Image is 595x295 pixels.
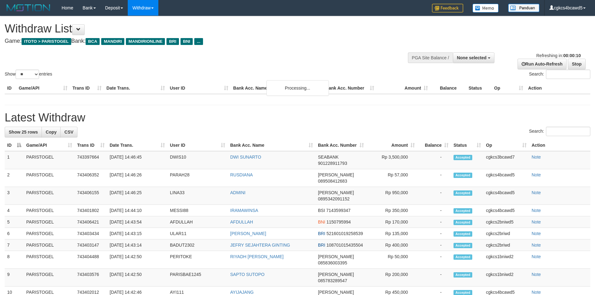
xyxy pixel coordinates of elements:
td: PARAH28 [167,169,228,187]
td: - [417,239,451,251]
h1: Withdraw List [5,22,390,35]
td: - [417,269,451,287]
span: Copy 085783289547 to clipboard [318,278,347,283]
td: - [417,216,451,228]
span: Accepted [454,208,472,214]
th: User ID [167,82,231,94]
td: PARISTOGEL [24,216,75,228]
a: Note [532,155,541,160]
td: ULAR11 [167,228,228,239]
td: BADUT2302 [167,239,228,251]
span: ITOTO > PARISTOGEL [22,38,71,45]
th: User ID: activate to sort column ascending [167,140,228,151]
a: Run Auto-Refresh [518,59,567,69]
span: Accepted [454,173,472,178]
th: Game/API: activate to sort column ascending [24,140,75,151]
span: [PERSON_NAME] [318,254,354,259]
td: MESSI88 [167,205,228,216]
a: IRAMAWINSA [230,208,258,213]
td: 9 [5,269,24,287]
h1: Latest Withdraw [5,111,590,124]
a: Note [532,208,541,213]
span: Accepted [454,220,472,225]
a: CSV [60,127,77,137]
span: [PERSON_NAME] [318,290,354,295]
th: Date Trans.: activate to sort column ascending [107,140,167,151]
th: Balance: activate to sort column ascending [417,140,451,151]
td: DWIS10 [167,151,228,169]
span: Copy 085836003395 to clipboard [318,260,347,265]
div: PGA Site Balance / [408,52,453,63]
td: cgkcs2bniwd5 [483,216,529,228]
span: [PERSON_NAME] [318,190,354,195]
td: cgkcs1bniwd2 [483,251,529,269]
td: cgkcs1bniwd2 [483,269,529,287]
input: Search: [546,70,590,79]
span: BCA [86,38,100,45]
td: PARISTOGEL [24,187,75,205]
th: Date Trans. [104,82,167,94]
span: Copy [46,130,57,135]
th: Action [529,140,590,151]
th: Bank Acc. Name [231,82,323,94]
span: ... [194,38,203,45]
td: Rp 135,000 [366,228,417,239]
span: BNI [181,38,193,45]
span: BNI [318,219,325,224]
img: Button%20Memo.svg [473,4,499,12]
select: Showentries [16,70,39,79]
th: Op: activate to sort column ascending [483,140,529,151]
span: [PERSON_NAME] [318,172,354,177]
td: - [417,205,451,216]
a: Note [532,172,541,177]
img: MOTION_logo.png [5,3,52,12]
label: Search: [529,70,590,79]
td: - [417,228,451,239]
th: Amount: activate to sort column ascending [366,140,417,151]
span: MANDIRI [101,38,124,45]
a: Note [532,231,541,236]
td: [DATE] 14:43:14 [107,239,167,251]
span: CSV [64,130,73,135]
a: AYIJAJANG [230,290,254,295]
td: 4 [5,205,24,216]
label: Search: [529,127,590,136]
td: - [417,169,451,187]
a: Stop [568,59,586,69]
th: Trans ID: activate to sort column ascending [75,140,107,151]
td: [DATE] 14:43:54 [107,216,167,228]
span: BRI [166,38,179,45]
span: Copy 901228911793 to clipboard [318,161,347,166]
td: PARISTOGEL [24,239,75,251]
a: Note [532,254,541,259]
span: None selected [457,55,487,60]
td: 743406155 [75,187,107,205]
td: PARISTOGEL [24,205,75,216]
input: Search: [546,127,590,136]
td: Rp 400,000 [366,239,417,251]
img: panduan.png [508,4,539,12]
td: PARISTOGEL [24,151,75,169]
span: Copy 7143599347 to clipboard [326,208,350,213]
td: Rp 350,000 [366,205,417,216]
td: 3 [5,187,24,205]
a: Note [532,219,541,224]
td: PARISTOGEL [24,228,75,239]
span: Accepted [454,155,472,160]
td: 743403576 [75,269,107,287]
td: cgkcs4bcawd5 [483,169,529,187]
td: cgkcs2briwd [483,228,529,239]
span: Copy 0895342091152 to clipboard [318,196,350,201]
span: Copy 089508412683 to clipboard [318,179,347,184]
span: Accepted [454,231,472,237]
td: 743401802 [75,205,107,216]
a: Note [532,190,541,195]
th: Bank Acc. Number: activate to sort column ascending [315,140,366,151]
label: Show entries [5,70,52,79]
td: 743403434 [75,228,107,239]
td: - [417,187,451,205]
td: 743406352 [75,169,107,187]
a: Note [532,243,541,248]
a: RUSDIANA [230,172,253,177]
a: JEFRY SEJAHTERA GINTING [230,243,290,248]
